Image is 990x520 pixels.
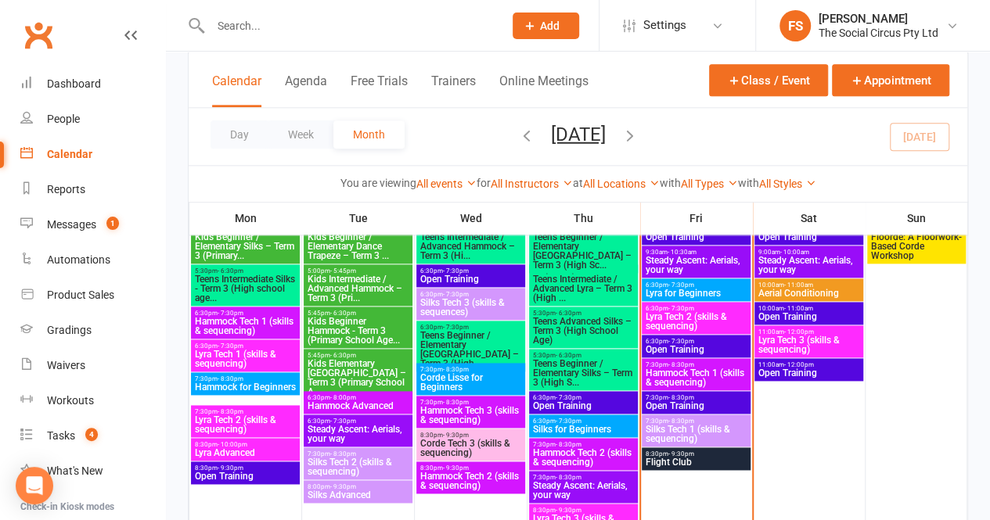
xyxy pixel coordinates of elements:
[415,202,527,235] th: Wed
[218,267,243,274] span: - 6:30pm
[16,467,53,504] div: Open Intercom Messenger
[194,382,297,392] span: Hammock for Beginners
[866,202,967,235] th: Sun
[330,450,356,457] span: - 8:30pm
[47,253,110,266] div: Automations
[532,441,635,448] span: 7:30pm
[645,249,747,256] span: 9:30am
[47,77,101,90] div: Dashboard
[758,289,860,298] span: Aerial Conditioning
[645,401,747,411] span: Open Training
[491,178,573,190] a: All Instructors
[47,289,114,301] div: Product Sales
[85,428,98,441] span: 4
[307,490,409,500] span: Silks Advanced
[645,368,747,387] span: Hammock Tech 1 (skills & sequencing)
[443,267,469,274] span: - 7:30pm
[645,361,747,368] span: 7:30pm
[758,335,860,354] span: Lyra Tech 3 (skills & sequencing)
[47,464,103,477] div: What's New
[268,120,333,149] button: Week
[419,439,522,457] span: Corde Tech 3 (skills & sequencing)
[681,178,738,190] a: All Types
[758,361,860,368] span: 11:00am
[532,352,635,359] span: 5:30pm
[218,342,243,350] span: - 7:30pm
[307,359,409,396] span: Kids Elementary [GEOGRAPHIC_DATA] – Term 3 (Primary School A...
[645,425,747,443] span: Silks Tech 1 (skills & sequencing)
[645,394,747,401] span: 7:30pm
[340,177,416,189] strong: You are viewing
[218,310,243,317] span: - 7:30pm
[668,418,694,425] span: - 8:30pm
[645,345,747,354] span: Open Training
[556,310,581,317] span: - 6:30pm
[758,282,860,289] span: 10:00am
[194,342,297,350] span: 6:30pm
[206,15,493,37] input: Search...
[330,483,356,490] span: - 9:30pm
[194,464,297,472] span: 8:30pm
[218,408,243,415] span: - 8:30pm
[499,74,589,107] button: Online Meetings
[419,373,522,392] span: Corde Lisse for Beginners
[194,472,297,481] span: Open Training
[709,64,828,96] button: Class / Event
[513,13,579,39] button: Add
[668,361,694,368] span: - 8:30pm
[532,474,635,481] span: 7:30pm
[532,448,635,467] span: Hammock Tech 2 (skills & sequencing)
[645,450,747,457] span: 8:30pm
[758,312,860,321] span: Open Training
[758,256,860,274] span: Steady Ascent: Aerials, your way
[351,74,408,107] button: Free Trials
[330,418,356,425] span: - 7:30pm
[556,352,581,359] span: - 6:30pm
[20,172,165,207] a: Reports
[532,359,635,387] span: Teens Beginner / Elementary Silks – Term 3 (High S...
[307,394,409,401] span: 6:30pm
[330,310,356,317] span: - 6:30pm
[307,232,409,260] span: Kids Beginner / Elementary Dance Trapeze – Term 3 ...
[532,310,635,317] span: 5:30pm
[532,274,635,303] span: Teens Intermediate / Advanced Lyra – Term 3 (High ...
[443,324,469,331] span: - 7:30pm
[194,375,297,382] span: 7:30pm
[20,66,165,102] a: Dashboard
[645,312,747,331] span: Lyra Tech 2 (skills & sequencing)
[194,441,297,448] span: 8:30pm
[532,418,635,425] span: 6:30pm
[668,249,697,256] span: - 10:30am
[194,350,297,368] span: Lyra Tech 1 (skills & sequencing)
[194,415,297,434] span: Lyra Tech 2 (skills & sequencing)
[532,232,635,270] span: Teens Beginner / Elementary [GEOGRAPHIC_DATA] – Term 3 (High Sc...
[307,310,409,317] span: 5:45pm
[419,464,522,472] span: 8:30pm
[419,406,522,425] span: Hammock Tech 3 (skills & sequencing)
[20,278,165,313] a: Product Sales
[738,177,759,189] strong: with
[540,20,560,32] span: Add
[551,123,606,145] button: [DATE]
[218,441,247,448] span: - 10:00pm
[556,418,581,425] span: - 7:30pm
[330,267,356,274] span: - 5:45pm
[532,481,635,500] span: Steady Ascent: Aerials, your way
[302,202,415,235] th: Tue
[330,394,356,401] span: - 8:00pm
[532,401,635,411] span: Open Training
[285,74,327,107] button: Agenda
[668,338,694,345] span: - 7:30pm
[419,267,522,274] span: 6:30pm
[645,338,747,345] span: 6:30pm
[307,401,409,411] span: Hammock Advanced
[583,178,660,190] a: All Locations
[106,217,119,230] span: 1
[532,507,635,514] span: 8:30pm
[194,310,297,317] span: 6:30pm
[645,457,747,467] span: Flight Club
[419,298,522,317] span: Silks Tech 3 (skills & sequences)
[307,352,409,359] span: 5:45pm
[20,102,165,137] a: People
[532,425,635,434] span: Silks for Beginners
